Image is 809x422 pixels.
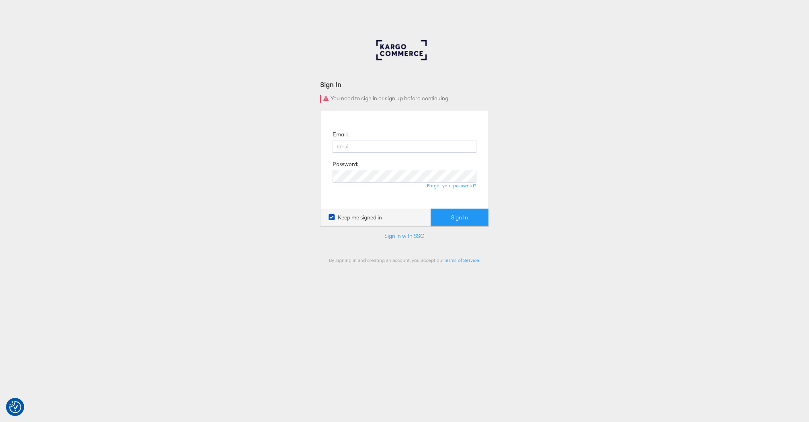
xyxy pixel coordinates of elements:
[9,401,21,413] img: Revisit consent button
[444,257,479,263] a: Terms of Service
[320,80,489,89] div: Sign In
[427,183,476,189] a: Forgot your password?
[329,214,382,221] label: Keep me signed in
[320,95,489,103] div: You need to sign in or sign up before continuing.
[320,257,489,263] div: By signing in and creating an account, you accept our .
[333,131,348,138] label: Email:
[333,140,476,153] input: Email
[431,209,488,227] button: Sign In
[384,232,425,239] a: Sign in with SSO
[9,401,21,413] button: Consent Preferences
[333,160,358,168] label: Password:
